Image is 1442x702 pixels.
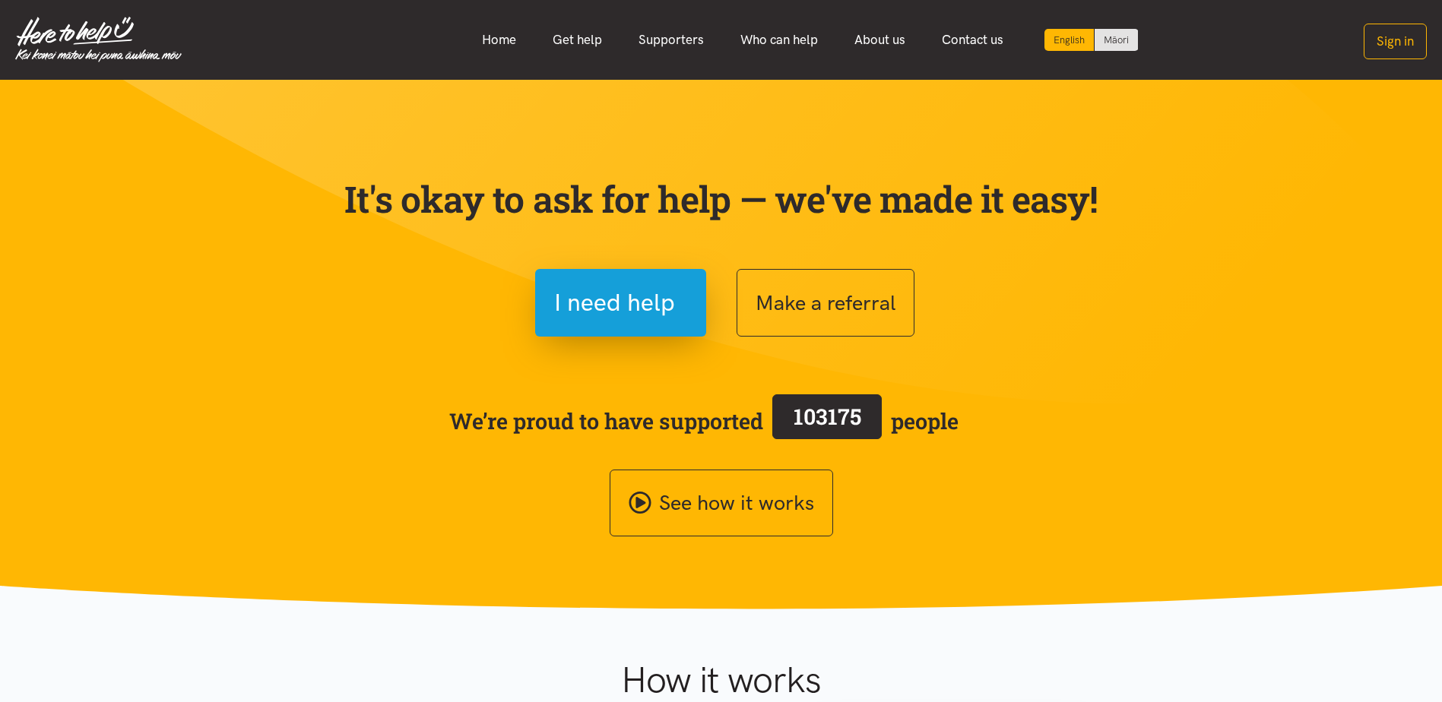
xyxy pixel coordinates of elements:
[763,391,891,451] a: 103175
[554,283,675,322] span: I need help
[464,24,534,56] a: Home
[473,658,969,702] h1: How it works
[15,17,182,62] img: Home
[1044,29,1095,51] div: Current language
[620,24,722,56] a: Supporters
[836,24,924,56] a: About us
[1095,29,1138,51] a: Switch to Te Reo Māori
[722,24,836,56] a: Who can help
[534,24,620,56] a: Get help
[924,24,1022,56] a: Contact us
[737,269,914,337] button: Make a referral
[1364,24,1427,59] button: Sign in
[535,269,706,337] button: I need help
[341,177,1101,221] p: It's okay to ask for help — we've made it easy!
[794,402,861,431] span: 103175
[449,391,959,451] span: We’re proud to have supported people
[610,470,833,537] a: See how it works
[1044,29,1139,51] div: Language toggle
